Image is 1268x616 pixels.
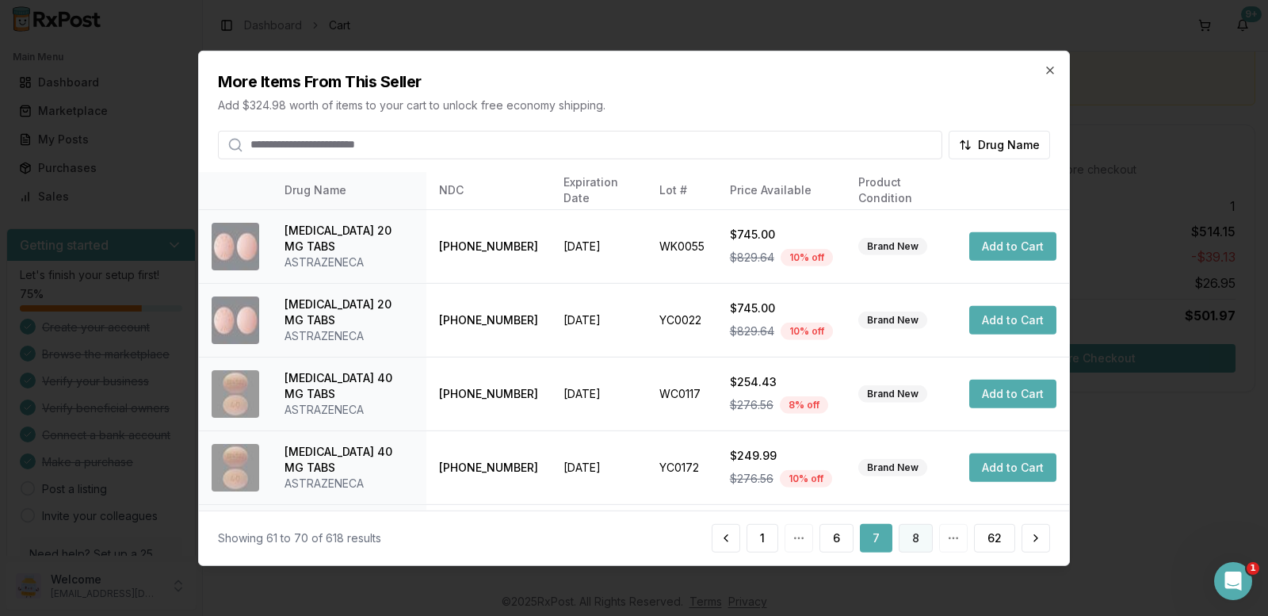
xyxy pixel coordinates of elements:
[781,323,833,340] div: 10 % off
[858,385,927,403] div: Brand New
[285,328,414,344] div: ASTRAZENECA
[860,524,892,553] button: 7
[969,380,1056,408] button: Add to Cart
[1247,562,1259,575] span: 1
[212,370,259,418] img: Crestor 40 MG TABS
[285,370,414,402] div: [MEDICAL_DATA] 40 MG TABS
[730,300,833,316] div: $745.00
[647,504,717,578] td: YC0172
[858,459,927,476] div: Brand New
[551,283,647,357] td: [DATE]
[426,357,551,430] td: [PHONE_NUMBER]
[647,283,717,357] td: YC0022
[730,227,833,243] div: $745.00
[949,130,1050,159] button: Drug Name
[647,209,717,283] td: WK0055
[730,448,833,464] div: $249.99
[1214,562,1252,600] iframe: Intercom live chat
[730,397,773,413] span: $276.56
[285,402,414,418] div: ASTRAZENECA
[969,453,1056,482] button: Add to Cart
[647,430,717,504] td: YC0172
[730,471,773,487] span: $276.56
[969,306,1056,335] button: Add to Cart
[858,238,927,255] div: Brand New
[969,232,1056,261] button: Add to Cart
[212,444,259,492] img: Crestor 40 MG TABS
[730,250,774,266] span: $829.64
[899,524,933,553] button: 8
[551,171,647,209] th: Expiration Date
[551,504,647,578] td: [DATE]
[426,171,551,209] th: NDC
[218,530,381,546] div: Showing 61 to 70 of 618 results
[747,524,778,553] button: 1
[974,524,1015,553] button: 62
[647,357,717,430] td: WC0117
[285,444,414,476] div: [MEDICAL_DATA] 40 MG TABS
[272,171,426,209] th: Drug Name
[978,136,1040,152] span: Drug Name
[551,430,647,504] td: [DATE]
[819,524,854,553] button: 6
[212,223,259,270] img: Crestor 20 MG TABS
[730,323,774,339] span: $829.64
[285,297,414,328] div: [MEDICAL_DATA] 20 MG TABS
[846,171,957,209] th: Product Condition
[730,374,833,390] div: $254.43
[717,171,846,209] th: Price Available
[426,504,551,578] td: [PHONE_NUMBER]
[218,70,1050,92] h2: More Items From This Seller
[647,171,717,209] th: Lot #
[285,476,414,492] div: ASTRAZENECA
[285,254,414,270] div: ASTRAZENECA
[426,430,551,504] td: [PHONE_NUMBER]
[426,283,551,357] td: [PHONE_NUMBER]
[781,249,833,266] div: 10 % off
[285,223,414,254] div: [MEDICAL_DATA] 20 MG TABS
[551,209,647,283] td: [DATE]
[858,312,927,329] div: Brand New
[780,396,828,414] div: 8 % off
[212,297,259,344] img: Crestor 20 MG TABS
[780,470,832,488] div: 10 % off
[426,209,551,283] td: [PHONE_NUMBER]
[551,357,647,430] td: [DATE]
[218,97,1050,113] p: Add $324.98 worth of items to your cart to unlock free economy shipping.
